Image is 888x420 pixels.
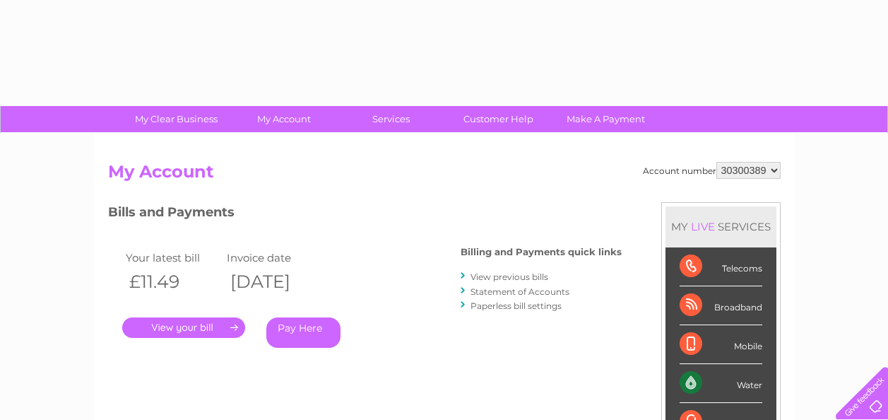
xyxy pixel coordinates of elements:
td: Invoice date [223,248,325,267]
a: Pay Here [266,317,341,348]
div: Broadband [680,286,762,325]
div: Water [680,364,762,403]
div: LIVE [688,220,718,233]
h2: My Account [108,162,781,189]
a: Paperless bill settings [470,301,562,311]
th: £11.49 [122,267,224,296]
a: Statement of Accounts [470,286,569,297]
td: Your latest bill [122,248,224,267]
a: View previous bills [470,272,548,282]
div: MY SERVICES [665,206,776,247]
h4: Billing and Payments quick links [461,247,622,257]
div: Account number [643,162,781,179]
a: Customer Help [440,106,557,132]
a: Services [333,106,449,132]
a: Make A Payment [547,106,664,132]
h3: Bills and Payments [108,202,622,227]
a: My Account [225,106,342,132]
th: [DATE] [223,267,325,296]
a: . [122,317,245,338]
div: Telecoms [680,247,762,286]
a: My Clear Business [118,106,235,132]
div: Mobile [680,325,762,364]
